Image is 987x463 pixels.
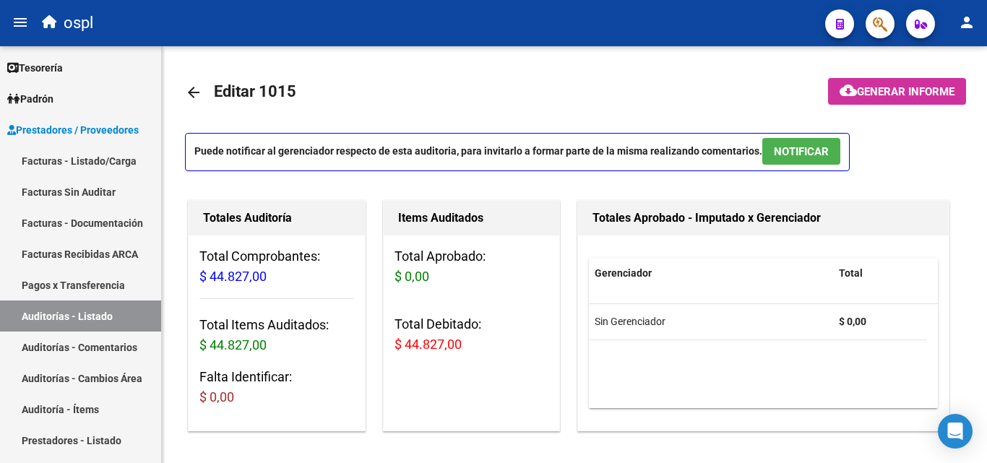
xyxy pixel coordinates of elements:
[589,258,833,289] datatable-header-cell: Gerenciador
[7,60,63,76] span: Tesorería
[840,82,857,99] mat-icon: cloud_download
[958,14,975,31] mat-icon: person
[833,258,927,289] datatable-header-cell: Total
[839,316,866,327] strong: $ 0,00
[857,85,954,98] span: Generar informe
[214,82,296,100] span: Editar 1015
[395,314,549,355] h3: Total Debitado:
[395,246,549,287] h3: Total Aprobado:
[762,138,840,165] button: NOTIFICAR
[595,316,665,327] span: Sin Gerenciador
[7,122,139,138] span: Prestadores / Proveedores
[938,414,973,449] div: Open Intercom Messenger
[828,78,966,105] button: Generar informe
[199,269,267,284] span: $ 44.827,00
[398,207,546,230] h1: Items Auditados
[199,315,354,355] h3: Total Items Auditados:
[203,207,350,230] h1: Totales Auditoría
[12,14,29,31] mat-icon: menu
[185,84,202,101] mat-icon: arrow_back
[64,7,93,39] span: ospl
[185,133,850,171] p: Puede notificar al gerenciador respecto de esta auditoria, para invitarlo a formar parte de la mi...
[7,91,53,107] span: Padrón
[395,269,429,284] span: $ 0,00
[595,267,652,279] span: Gerenciador
[199,246,354,287] h3: Total Comprobantes:
[592,207,934,230] h1: Totales Aprobado - Imputado x Gerenciador
[395,337,462,352] span: $ 44.827,00
[774,145,829,158] span: NOTIFICAR
[199,389,234,404] span: $ 0,00
[199,337,267,352] span: $ 44.827,00
[839,267,863,279] span: Total
[199,367,354,407] h3: Falta Identificar:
